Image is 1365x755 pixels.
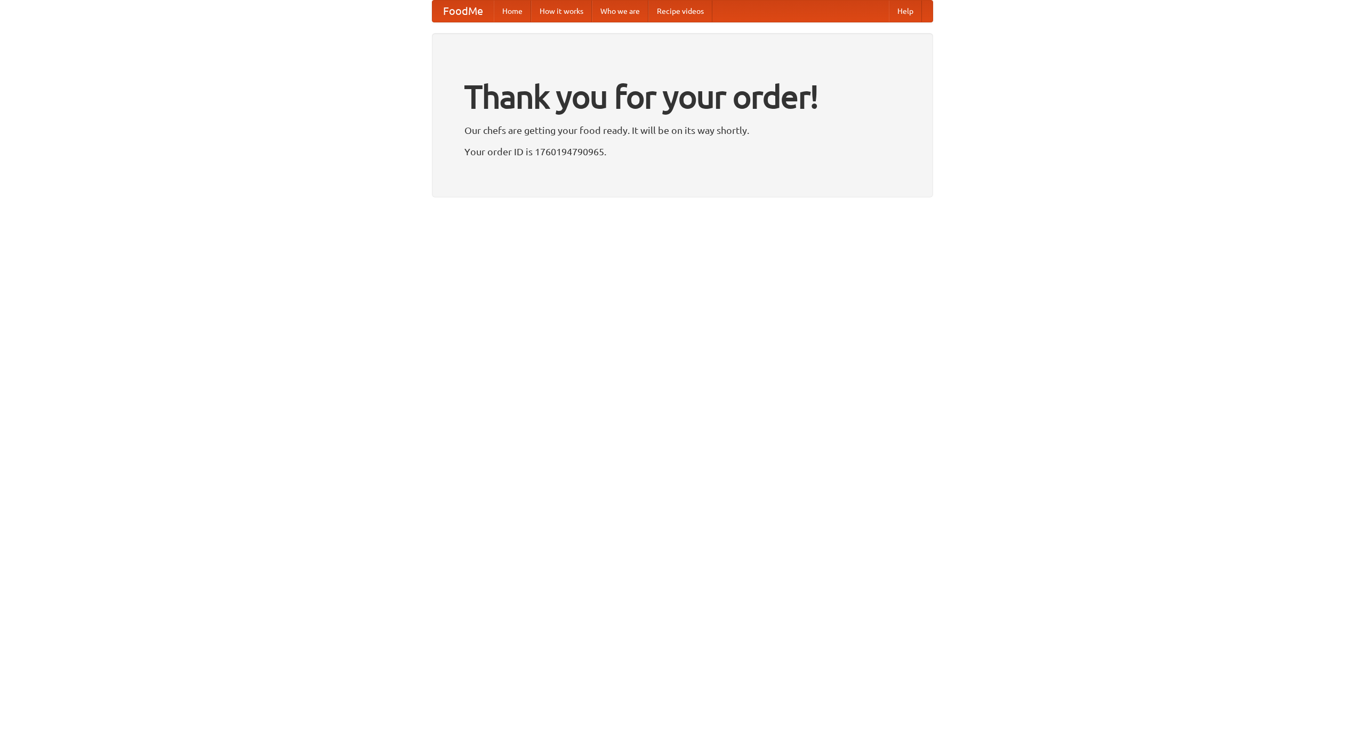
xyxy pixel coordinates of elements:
a: Home [494,1,531,22]
h1: Thank you for your order! [464,71,901,122]
a: Recipe videos [648,1,712,22]
a: Help [889,1,922,22]
p: Your order ID is 1760194790965. [464,144,901,160]
p: Our chefs are getting your food ready. It will be on its way shortly. [464,122,901,138]
a: How it works [531,1,592,22]
a: Who we are [592,1,648,22]
a: FoodMe [432,1,494,22]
